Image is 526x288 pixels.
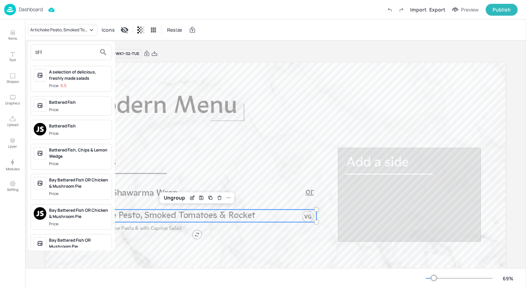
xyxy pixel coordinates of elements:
div: Bay Battered Fish OR Chicken & Mushroom Pie [49,177,109,189]
div: Bay Battered Fish OR Chicken & Mushroom Pie [49,207,109,220]
img: 2025-03-20-174247535888365aehq3fisi.png [34,123,46,135]
div: Battered Fish [49,99,109,106]
div: Price: [49,131,61,137]
p: 6.5 [61,83,66,88]
img: 2025-03-20-174247535888365aehq3fisi.png [34,207,46,220]
div: Price: [49,191,61,197]
div: Price: [49,107,61,113]
div: Price: [49,83,66,89]
div: Bay Battered Fish OR Mushroom Pie [49,237,109,250]
div: Price: [49,221,61,227]
div: A selection of delicious, freshly made salads [49,69,109,81]
div: Battered Fish, Chips & Lemon Wedge [49,147,109,159]
button: search [96,45,110,59]
input: Search Item [35,47,96,58]
div: Price: [49,161,61,167]
div: Battered Fish [49,123,109,129]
